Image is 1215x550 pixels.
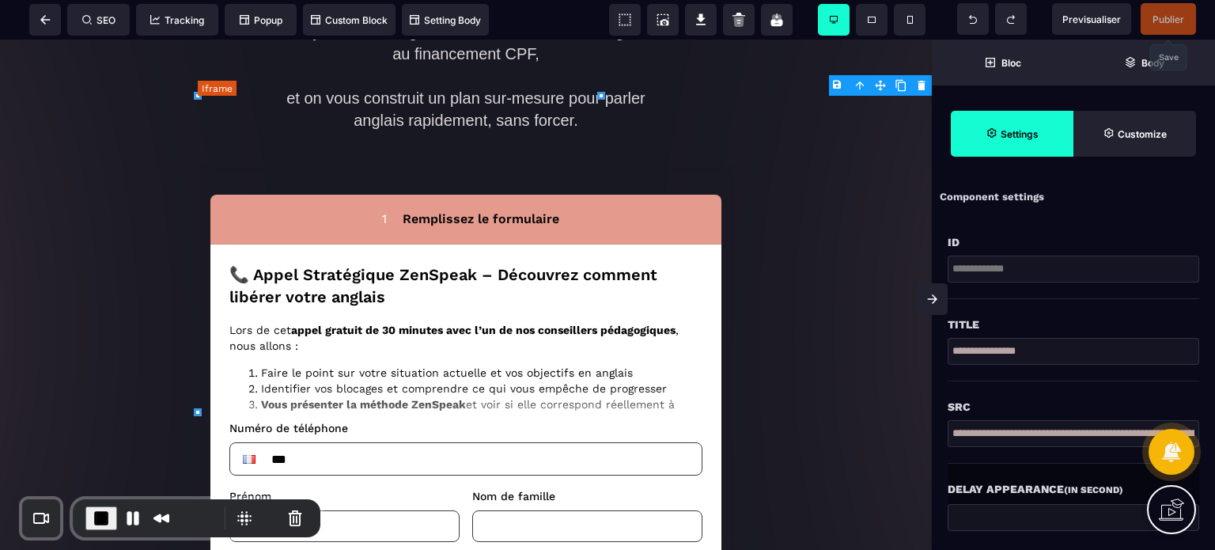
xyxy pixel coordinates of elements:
[150,14,204,26] span: Tracking
[240,14,282,26] span: Popup
[948,397,1199,416] div: Src
[36,283,67,309] div: France: + 33
[948,233,1199,252] div: Id
[205,47,361,66] p: Remplissez le formulaire
[647,4,679,36] span: Screenshot
[63,235,268,248] strong: Vous présenter la méthode ZenSpeak
[32,101,505,145] p: 📞 Appel Stratégique ZenSpeak – Découvrez comment libérer votre anglais
[1153,13,1184,25] span: Publier
[274,327,358,339] span: Nom de famille
[410,14,481,26] span: Setting Body
[1118,128,1167,140] strong: Customize
[932,40,1073,85] span: Open Blocks
[1073,40,1215,85] span: Open Layer Manager
[1064,484,1123,495] small: (in second)
[932,182,1215,213] div: Component settings
[32,515,505,534] p: Sélectionnez une date et une heure
[951,111,1073,157] span: Settings
[1052,3,1131,35] span: Preview
[365,393,373,404] span: &
[32,327,74,339] span: Prénom
[311,14,388,26] span: Custom Block
[82,14,115,26] span: SEO
[1073,111,1196,157] span: Open Style Manager
[948,480,1199,499] div: Delay Appearance
[1062,13,1121,25] span: Previsualiser
[93,161,478,173] strong: appel gratuit de 30 minutes avec l’un de nos conseillers pédagogiques
[609,4,641,36] span: View components
[32,392,505,420] p: En saisissant des informations, j'accepte les
[258,393,361,404] a: Conditions générales
[1001,57,1021,69] strong: Bloc
[63,202,500,218] li: Faire le point sur votre situation actuelle et vos objectifs en anglais
[1001,128,1039,140] strong: Settings
[63,218,500,233] li: Identifier vos blocages et comprendre ce qui vous empêche de progresser
[32,259,150,271] span: Numéro de téléphone
[1141,57,1164,69] strong: Body
[184,50,189,63] div: 1
[948,315,1199,334] div: Title
[63,233,500,265] li: et voir si elle correspond réellement à votre profil
[32,159,500,191] p: Lors de cet , nous allons :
